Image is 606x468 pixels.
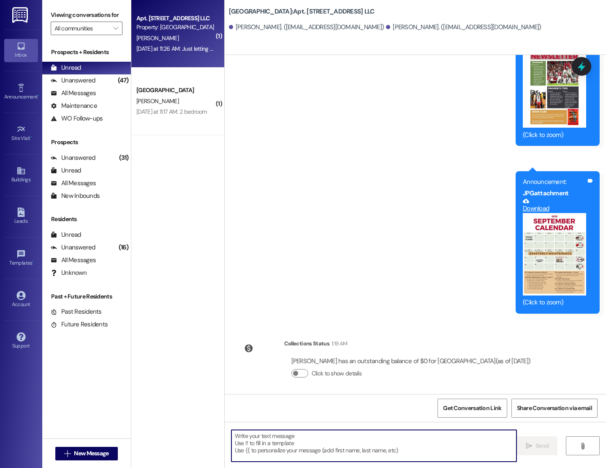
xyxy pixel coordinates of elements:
[136,23,215,32] div: Property: [GEOGRAPHIC_DATA]
[51,230,81,239] div: Unread
[55,447,118,460] button: New Message
[51,166,81,175] div: Unread
[284,339,329,348] div: Collections Status
[51,243,95,252] div: Unanswered
[523,178,586,186] div: Announcement:
[51,63,81,72] div: Unread
[116,74,131,87] div: (47)
[523,213,586,295] button: Zoom image
[51,8,122,22] label: Viewing conversations for
[229,23,384,32] div: [PERSON_NAME]. ([EMAIL_ADDRESS][DOMAIN_NAME])
[74,449,109,458] span: New Message
[523,189,568,197] b: JPG attachment
[42,292,131,301] div: Past + Future Residents
[4,122,38,145] a: Site Visit •
[4,205,38,228] a: Leads
[38,93,39,99] span: •
[526,443,532,449] i: 
[136,14,215,23] div: Apt. [STREET_ADDRESS] LLC
[117,241,131,254] div: (16)
[329,339,347,348] div: 1:19 AM
[229,7,375,16] b: [GEOGRAPHIC_DATA]: Apt. [STREET_ADDRESS] LLC
[51,153,95,162] div: Unanswered
[579,443,586,449] i: 
[4,288,38,311] a: Account
[30,134,32,140] span: •
[12,7,30,23] img: ResiDesk Logo
[64,450,71,457] i: 
[33,259,34,265] span: •
[4,164,38,186] a: Buildings
[136,86,215,95] div: [GEOGRAPHIC_DATA]
[51,114,103,123] div: WO Follow-ups
[51,307,102,316] div: Past Residents
[438,399,507,418] button: Get Conversation Link
[136,108,207,115] div: [DATE] at 11:17 AM: 2 bedroom
[51,268,87,277] div: Unknown
[51,192,100,200] div: New Inbounds
[42,138,131,147] div: Prospects
[51,320,108,329] div: Future Residents
[523,131,586,140] div: (Click to zoom)
[51,256,96,265] div: All Messages
[4,330,38,353] a: Support
[4,39,38,62] a: Inbox
[443,404,501,413] span: Get Conversation Link
[523,198,586,213] a: Download
[523,46,586,128] button: Zoom image
[517,404,592,413] span: Share Conversation via email
[42,48,131,57] div: Prospects + Residents
[117,151,131,164] div: (31)
[4,247,38,270] a: Templates •
[42,215,131,224] div: Residents
[51,89,96,98] div: All Messages
[54,22,109,35] input: All communities
[51,179,96,188] div: All Messages
[386,23,541,32] div: [PERSON_NAME]. ([EMAIL_ADDRESS][DOMAIN_NAME])
[136,97,179,105] span: [PERSON_NAME]
[51,101,97,110] div: Maintenance
[312,369,361,378] label: Click to show details
[113,25,118,32] i: 
[136,34,179,42] span: [PERSON_NAME]
[511,399,598,418] button: Share Conversation via email
[51,76,95,85] div: Unanswered
[291,357,531,366] div: [PERSON_NAME] has an outstanding balance of $0 for [GEOGRAPHIC_DATA] (as of [DATE])
[535,441,549,450] span: Send
[523,298,586,307] div: (Click to zoom)
[517,436,558,455] button: Send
